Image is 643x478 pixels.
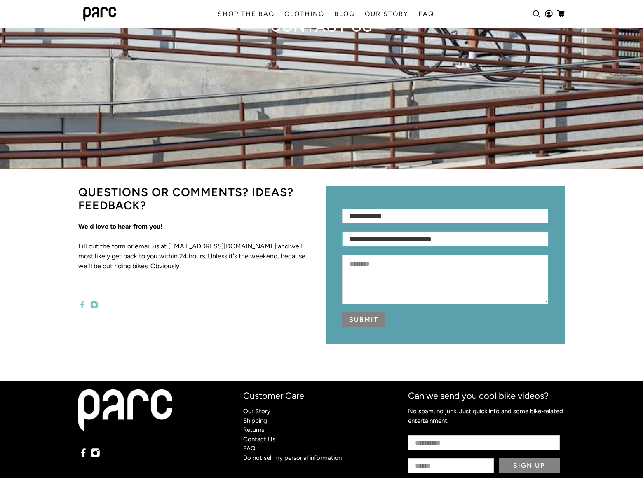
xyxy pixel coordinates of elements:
a: CLOTHING [279,2,329,26]
button: Submit [342,312,385,327]
p: Fill out the form or email us at [EMAIL_ADDRESS][DOMAIN_NAME] and we'll most likely get back to y... [78,222,317,291]
button: Sign Up [499,458,560,473]
img: white parc logo on black background [78,389,172,431]
a: Shipping [243,417,267,424]
a: BLOG [329,2,360,26]
a: Our Story [243,408,270,415]
a: Returns [243,426,264,433]
strong: We'd love to hear from you! [78,223,162,230]
a: FAQ [413,2,439,26]
a: SHOP THE BAG [213,2,279,26]
p: Can we send you cool bike videos? [408,389,565,403]
p: Customer Care [243,389,400,403]
a: white parc logo on black background [78,389,172,440]
p: No spam, no junk. Just quick info and some bike-related entertainment. [408,407,565,425]
a: FAQ [243,445,256,452]
a: Contact Us [243,436,275,443]
h1: CONTACT US [136,17,507,35]
a: Do not sell my personal information [243,454,342,462]
span: QUESTIONS OR COMMENTS? IDEAS? FEEDBACK? [78,185,293,212]
a: OUR STORY [360,2,413,26]
img: parc bag logo [83,7,116,21]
